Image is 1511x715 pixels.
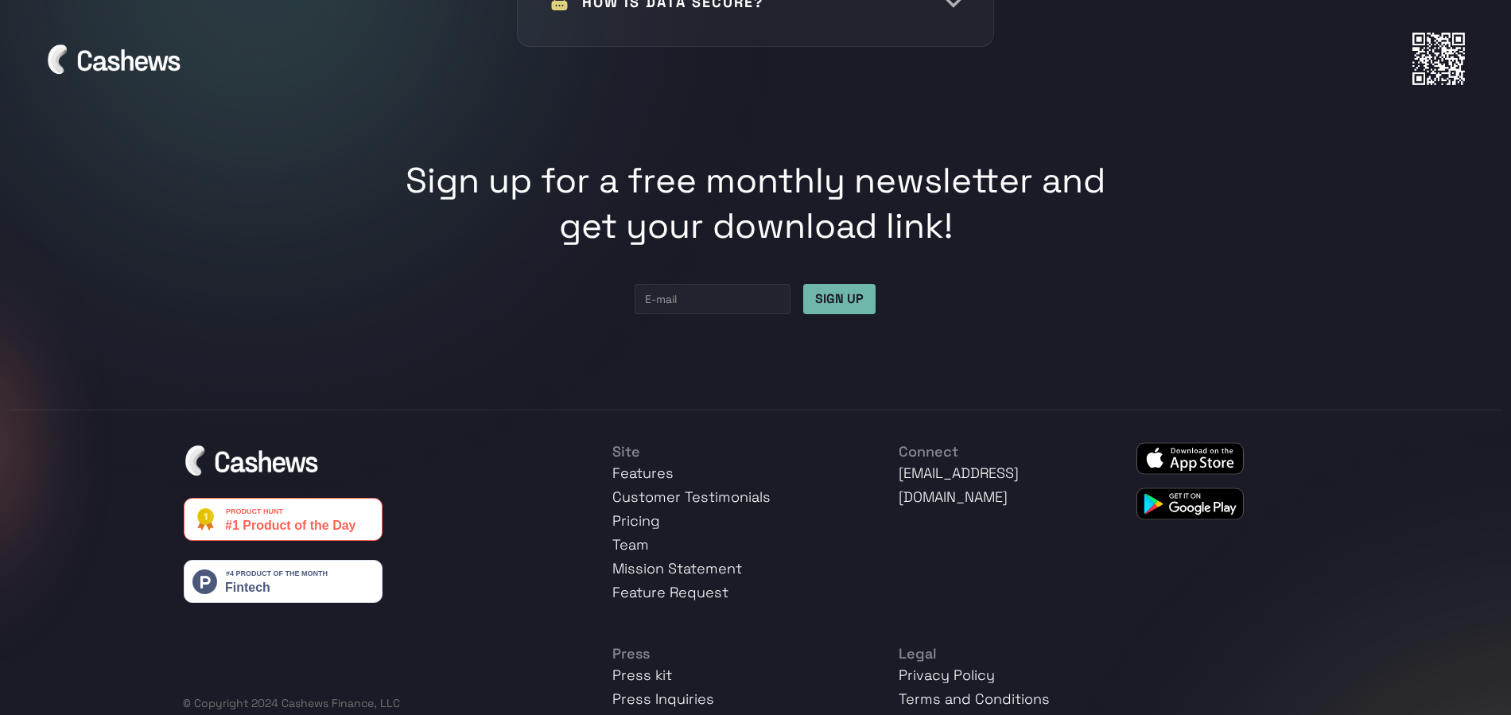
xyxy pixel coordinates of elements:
a: Customer Testimonials [612,488,771,506]
a: Privacy Policy [899,666,995,684]
img: Cashews for iOS & Android - Smart no-budgeting app that knows what's safe to spend | Product Hunt [184,498,383,541]
a: [EMAIL_ADDRESS][DOMAIN_NAME] [899,464,1019,506]
div: Connect [899,442,1090,461]
a: Terms and Conditions [899,690,1050,708]
img: Cashews: Ultimate Personal Finance App - Say goodbye to financial anxiety | Product Hunt [184,560,383,603]
a: Team [612,535,649,554]
input: E-mail [635,284,790,314]
div: Press [612,644,852,663]
h1: Sign up for a free monthly newsletter and get your download link! [382,158,1129,249]
a: Press kit [612,666,672,684]
form: Email Form [635,284,876,314]
div: Site [612,442,852,461]
a: Features [612,464,674,482]
a: Mission Statement [612,559,742,577]
div: Legal [899,644,1090,663]
a: Press Inquiries [612,690,714,708]
a: Pricing [612,511,660,530]
a: Feature Request [612,583,728,601]
input: SIGN UP [803,284,876,314]
div: © Copyright 2024 Cashews Finance, LLC [183,695,565,711]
